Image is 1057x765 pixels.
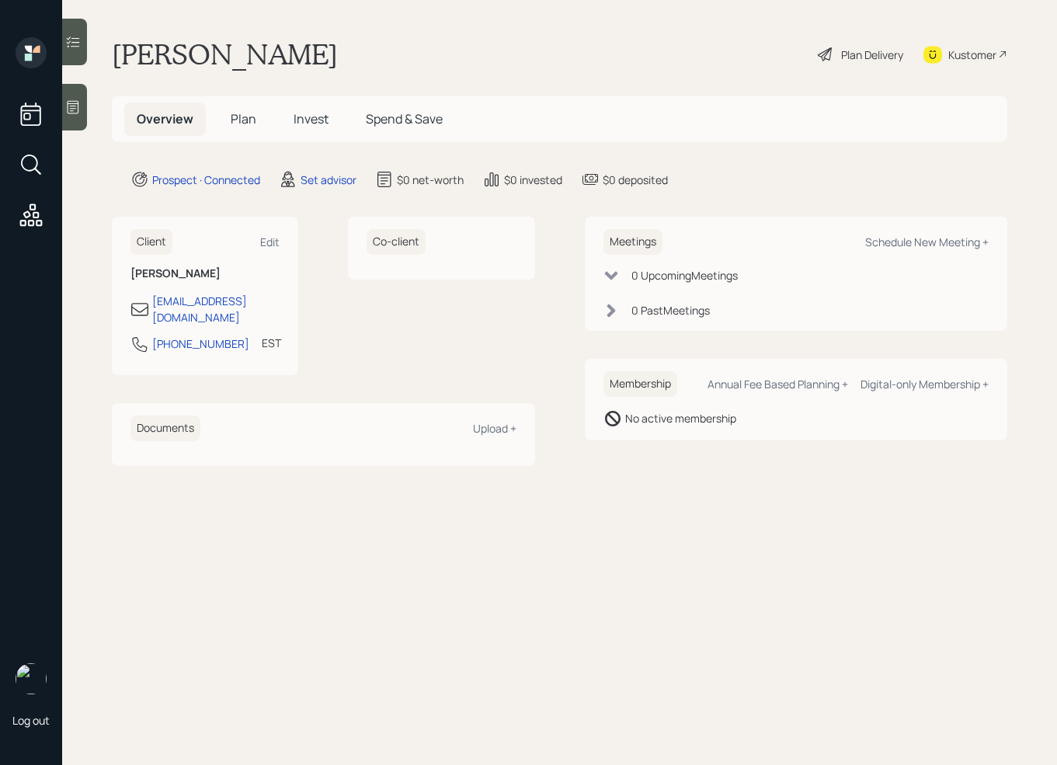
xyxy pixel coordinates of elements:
div: $0 net-worth [397,172,464,188]
div: Edit [260,235,280,249]
div: Plan Delivery [841,47,903,63]
div: Log out [12,713,50,728]
div: $0 deposited [603,172,668,188]
span: Invest [294,110,329,127]
div: [PHONE_NUMBER] [152,336,249,352]
span: Overview [137,110,193,127]
div: 0 Upcoming Meeting s [631,267,738,283]
h6: [PERSON_NAME] [130,267,280,280]
img: retirable_logo.png [16,663,47,694]
div: EST [262,335,281,351]
span: Plan [231,110,256,127]
h6: Meetings [603,229,662,255]
div: Kustomer [948,47,996,63]
div: No active membership [625,410,736,426]
div: Digital-only Membership + [861,377,989,391]
div: 0 Past Meeting s [631,302,710,318]
div: Upload + [473,421,516,436]
div: Annual Fee Based Planning + [708,377,848,391]
div: Prospect · Connected [152,172,260,188]
div: Schedule New Meeting + [865,235,989,249]
h1: [PERSON_NAME] [112,37,338,71]
span: Spend & Save [366,110,443,127]
h6: Co-client [367,229,426,255]
h6: Documents [130,416,200,441]
h6: Client [130,229,172,255]
div: [EMAIL_ADDRESS][DOMAIN_NAME] [152,293,280,325]
h6: Membership [603,371,677,397]
div: Set advisor [301,172,356,188]
div: $0 invested [504,172,562,188]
